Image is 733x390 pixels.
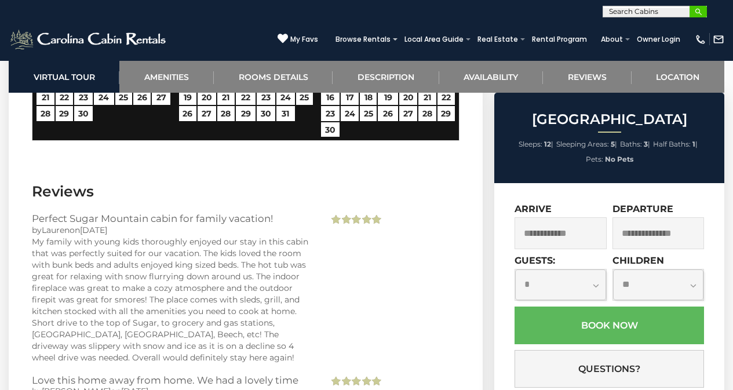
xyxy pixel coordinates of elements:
a: 27 [152,90,170,105]
span: Pets: [586,155,603,163]
a: Description [333,61,439,93]
img: mail-regular-white.png [713,34,724,45]
span: Sleeping Areas: [556,140,609,148]
a: 29 [56,106,74,121]
a: 27 [198,106,216,121]
a: 21 [418,90,436,105]
a: 22 [236,90,256,105]
a: 29 [236,106,256,121]
a: Virtual Tour [9,61,119,93]
img: phone-regular-white.png [695,34,706,45]
a: 29 [437,106,455,121]
button: Questions? [515,350,704,388]
strong: No Pets [605,155,633,163]
a: 22 [437,90,455,105]
a: 28 [418,106,436,121]
label: Departure [612,203,673,214]
strong: 5 [611,140,615,148]
a: 20 [399,90,418,105]
h3: Reviews [32,181,460,202]
h3: Love this home away from home. We had a lovely time [32,375,311,385]
a: 19 [179,90,196,105]
a: About [595,31,629,48]
strong: 3 [644,140,648,148]
a: 19 [378,90,398,105]
a: 25 [296,90,313,105]
a: 24 [341,106,359,121]
strong: 1 [692,140,695,148]
li: | [519,137,553,152]
img: White-1-2.png [9,28,169,51]
a: 21 [217,90,235,105]
a: Availability [439,61,543,93]
a: 23 [257,90,275,105]
a: Real Estate [472,31,524,48]
a: Browse Rentals [330,31,396,48]
strong: 12 [544,140,551,148]
li: | [620,137,650,152]
a: 26 [133,90,151,105]
div: My family with young kids thoroughly enjoyed our stay in this cabin that was perfectly suited for... [32,236,311,363]
a: 25 [115,90,132,105]
a: 30 [257,106,275,121]
a: 23 [321,106,340,121]
span: Half Baths: [653,140,691,148]
span: My Favs [290,34,318,45]
label: Children [612,255,664,266]
a: 24 [94,90,114,105]
li: | [653,137,698,152]
a: 30 [321,122,340,137]
a: Reviews [543,61,631,93]
a: Rental Program [526,31,593,48]
a: 27 [399,106,418,121]
a: 25 [360,106,377,121]
label: Guests: [515,255,555,266]
span: Baths: [620,140,642,148]
a: Location [632,61,724,93]
a: 21 [37,90,54,105]
li: | [556,137,617,152]
a: Rooms Details [214,61,333,93]
span: [DATE] [80,225,107,235]
a: 26 [179,106,196,121]
span: Lauren [42,225,70,235]
a: 28 [217,106,235,121]
span: Sleeps: [519,140,542,148]
a: Amenities [119,61,213,93]
a: 20 [198,90,216,105]
a: 31 [276,106,295,121]
a: 17 [341,90,359,105]
a: 30 [74,106,93,121]
label: Arrive [515,203,552,214]
a: Owner Login [631,31,686,48]
a: 22 [56,90,74,105]
a: 26 [378,106,398,121]
a: 28 [37,106,54,121]
a: 24 [276,90,295,105]
a: 23 [74,90,93,105]
div: by on [32,224,311,236]
a: 16 [321,90,340,105]
button: Book Now [515,307,704,344]
h3: Perfect Sugar Mountain cabin for family vacation! [32,213,311,224]
a: Local Area Guide [399,31,469,48]
h2: [GEOGRAPHIC_DATA] [497,112,721,127]
a: 18 [360,90,377,105]
a: My Favs [278,33,318,45]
